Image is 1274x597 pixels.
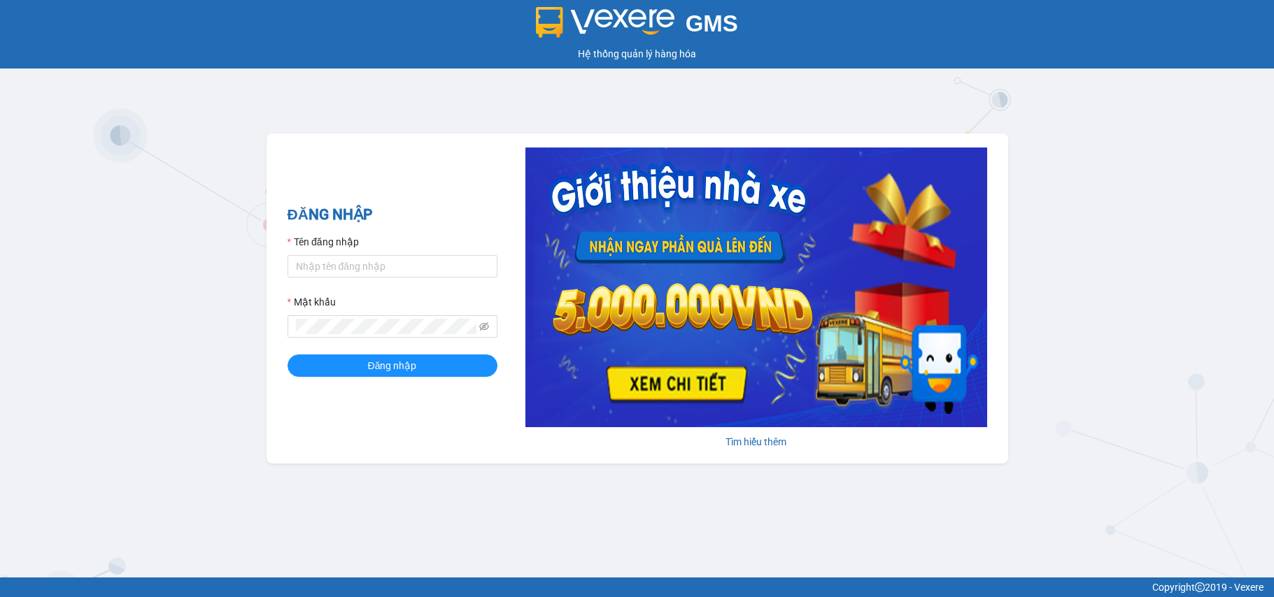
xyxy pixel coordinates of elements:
[288,203,497,226] h2: ĐĂNG NHẬP
[368,358,417,373] span: Đăng nhập
[10,580,1264,595] div: Copyright 2019 - Vexere
[288,255,497,278] input: Tên đăng nhập
[288,354,497,377] button: Đăng nhập
[288,294,336,310] label: Mật khẩu
[1195,582,1205,592] span: copyright
[536,21,738,32] a: GMS
[479,322,489,331] span: eye-invisible
[686,10,738,36] span: GMS
[296,319,476,334] input: Mật khẩu
[525,434,987,449] div: Tìm hiểu thêm
[288,234,359,250] label: Tên đăng nhập
[525,148,987,427] img: banner-0
[536,7,674,38] img: logo 2
[3,46,1271,62] div: Hệ thống quản lý hàng hóa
